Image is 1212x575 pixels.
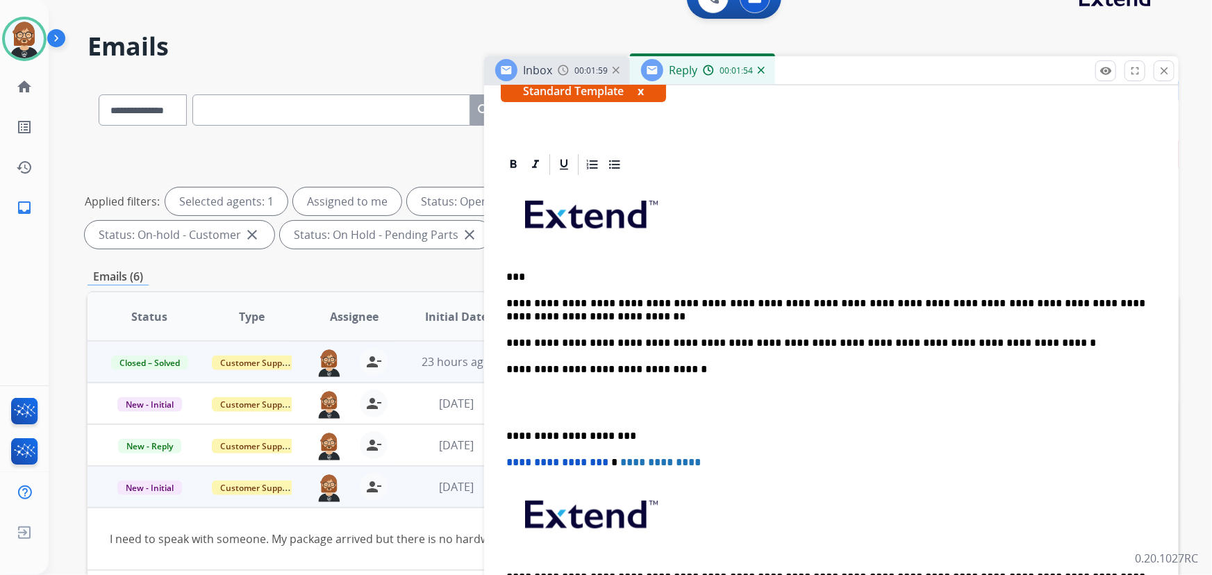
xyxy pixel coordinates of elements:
[239,308,265,325] span: Type
[315,431,343,460] img: agent-avatar
[212,356,302,370] span: Customer Support
[85,193,160,210] p: Applied filters:
[88,268,149,285] p: Emails (6)
[582,154,603,175] div: Ordered List
[117,481,182,495] span: New - Initial
[523,62,552,78] span: Inbox
[574,65,608,76] span: 00:01:59
[212,481,302,495] span: Customer Support
[720,65,753,76] span: 00:01:54
[365,353,382,370] mat-icon: person_remove
[165,187,288,215] div: Selected agents: 1
[365,478,382,495] mat-icon: person_remove
[1099,65,1112,77] mat-icon: remove_red_eye
[554,154,574,175] div: Underline
[407,187,543,215] div: Status: Open - All
[16,199,33,216] mat-icon: inbox
[1158,65,1170,77] mat-icon: close
[638,83,644,99] button: x
[1129,65,1141,77] mat-icon: fullscreen
[425,308,488,325] span: Initial Date
[131,308,167,325] span: Status
[503,154,524,175] div: Bold
[439,437,474,453] span: [DATE]
[280,221,492,249] div: Status: On Hold - Pending Parts
[293,187,401,215] div: Assigned to me
[439,479,474,494] span: [DATE]
[16,78,33,95] mat-icon: home
[422,354,490,369] span: 23 hours ago
[365,395,382,412] mat-icon: person_remove
[110,531,952,547] div: I need to speak with someone. My package arrived but there is no hardware included in the package...
[1135,550,1198,567] p: 0.20.1027RC
[85,221,274,249] div: Status: On-hold - Customer
[5,19,44,58] img: avatar
[315,473,343,502] img: agent-avatar
[604,154,625,175] div: Bullet List
[461,226,478,243] mat-icon: close
[330,308,379,325] span: Assignee
[212,439,302,453] span: Customer Support
[315,390,343,419] img: agent-avatar
[118,439,181,453] span: New - Reply
[16,119,33,135] mat-icon: list_alt
[117,397,182,412] span: New - Initial
[501,80,666,102] span: Standard Template
[212,397,302,412] span: Customer Support
[525,154,546,175] div: Italic
[669,62,697,78] span: Reply
[16,159,33,176] mat-icon: history
[111,356,188,370] span: Closed – Solved
[439,396,474,411] span: [DATE]
[88,33,1179,60] h2: Emails
[315,348,343,377] img: agent-avatar
[365,437,382,453] mat-icon: person_remove
[244,226,260,243] mat-icon: close
[476,102,492,119] mat-icon: search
